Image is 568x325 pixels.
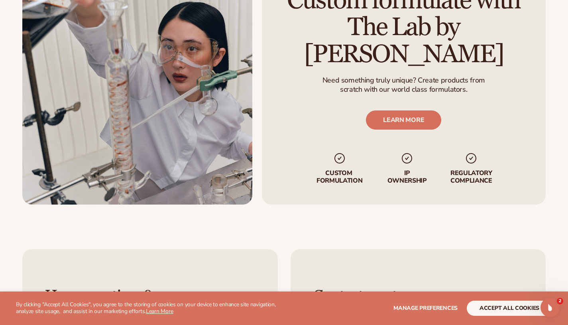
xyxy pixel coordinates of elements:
iframe: Intercom live chat [540,298,560,317]
button: Manage preferences [393,301,458,316]
img: checkmark_svg [333,152,346,165]
h3: Have questions? [45,288,256,305]
span: Manage preferences [393,304,458,312]
p: IP Ownership [387,169,428,185]
h3: Contact our team [313,288,524,305]
p: scratch with our world class formulators. [322,85,485,94]
p: By clicking "Accept All Cookies", you agree to the storing of cookies on your device to enhance s... [16,301,294,315]
button: accept all cookies [467,301,552,316]
img: checkmark_svg [401,152,414,165]
a: LEARN MORE [366,110,442,130]
span: 2 [557,298,563,304]
p: Need something truly unique? Create products from [322,76,485,85]
a: Learn More [146,307,173,315]
p: Custom formulation [315,169,365,185]
p: regulatory compliance [450,169,493,185]
img: checkmark_svg [465,152,478,165]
